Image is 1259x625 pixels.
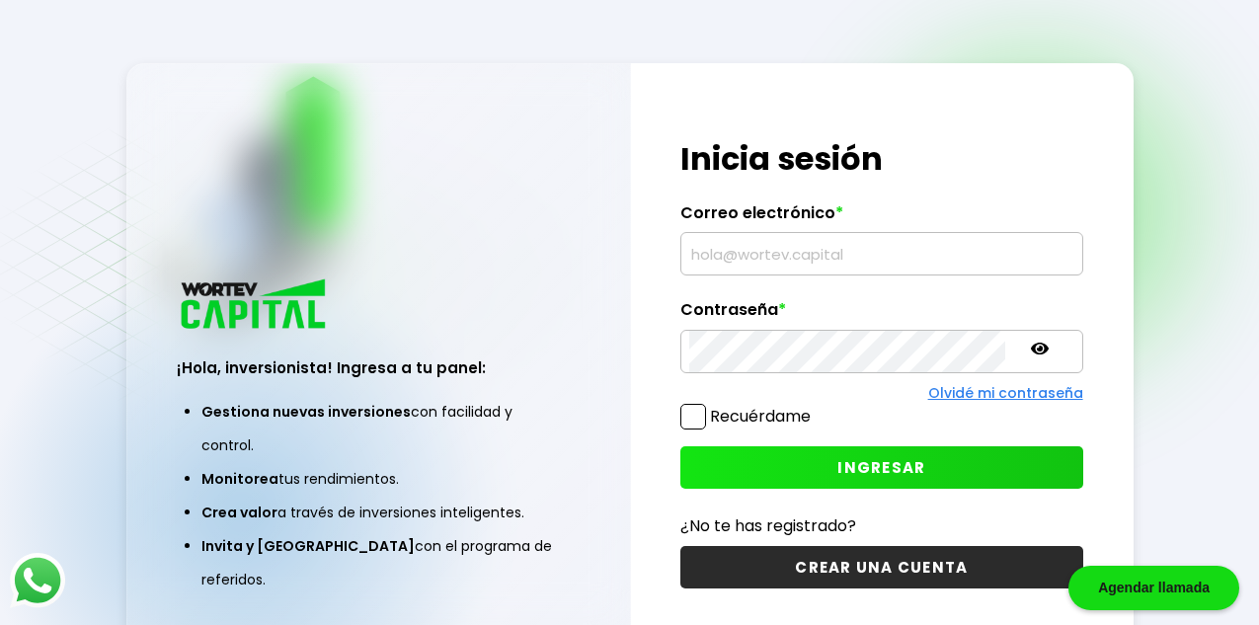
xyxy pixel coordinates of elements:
label: Correo electrónico [680,203,1082,233]
img: logo_wortev_capital [177,276,333,335]
button: CREAR UNA CUENTA [680,546,1082,588]
a: ¿No te has registrado?CREAR UNA CUENTA [680,513,1082,588]
span: Gestiona nuevas inversiones [201,402,411,422]
h3: ¡Hola, inversionista! Ingresa a tu panel: [177,356,579,379]
img: logos_whatsapp-icon.242b2217.svg [10,553,65,608]
button: INGRESAR [680,446,1082,489]
span: Crea valor [201,503,277,522]
span: INGRESAR [837,457,925,478]
h1: Inicia sesión [680,135,1082,183]
label: Recuérdame [710,405,811,428]
li: tus rendimientos. [201,462,554,496]
li: con el programa de referidos. [201,529,554,596]
div: Agendar llamada [1068,566,1239,610]
input: hola@wortev.capital [689,233,1073,274]
li: con facilidad y control. [201,395,554,462]
a: Olvidé mi contraseña [928,383,1083,403]
li: a través de inversiones inteligentes. [201,496,554,529]
span: Invita y [GEOGRAPHIC_DATA] [201,536,415,556]
label: Contraseña [680,300,1082,330]
span: Monitorea [201,469,278,489]
p: ¿No te has registrado? [680,513,1082,538]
